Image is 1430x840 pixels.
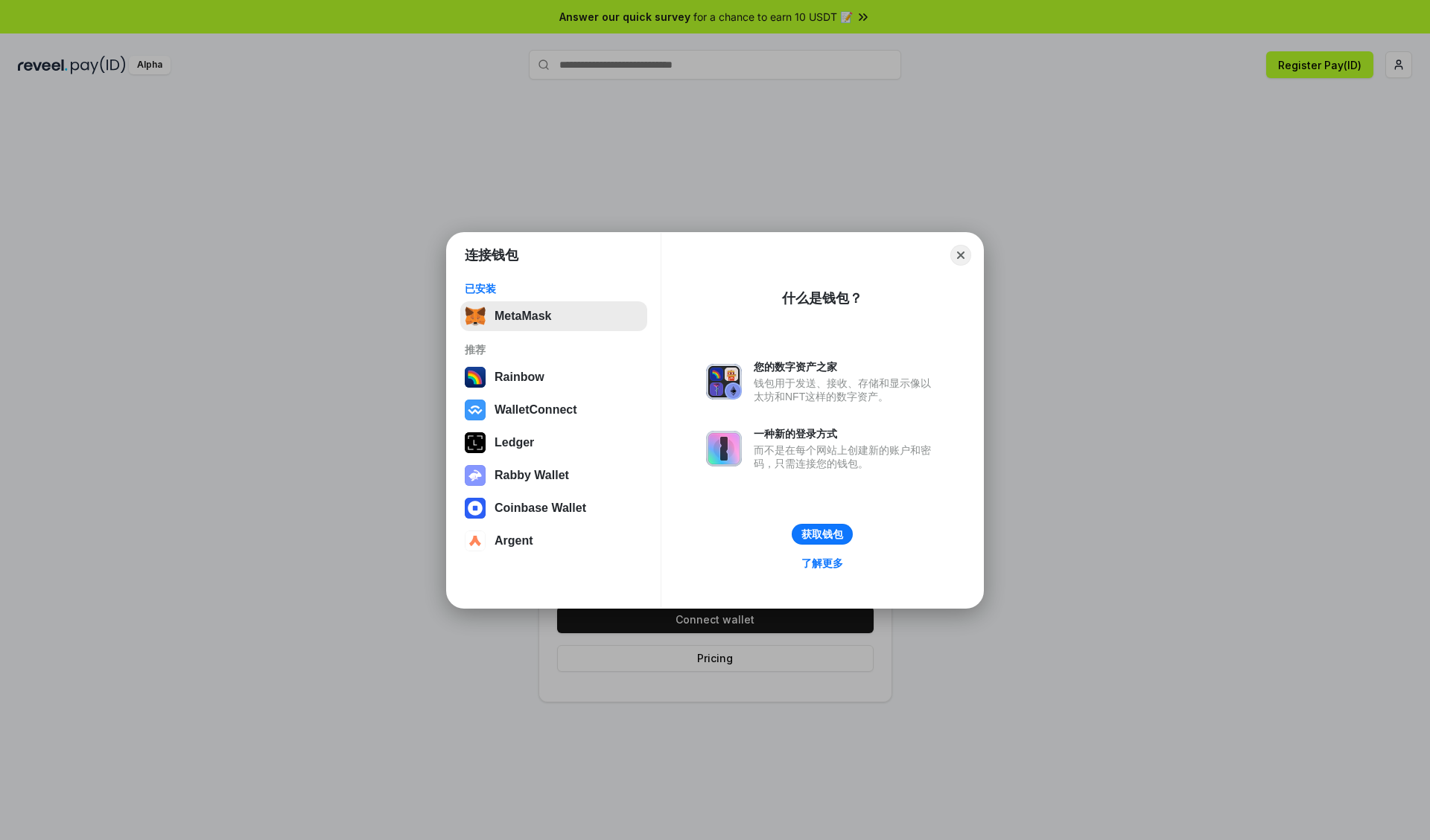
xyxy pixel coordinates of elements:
[950,245,971,266] button: Close
[465,400,486,420] img: svg+xml,%3Csvg%20width%3D%2228%22%20height%3D%2228%22%20viewBox%3D%220%200%2028%2028%22%20fill%3D...
[460,493,647,523] button: Coinbase Wallet
[495,403,577,417] div: WalletConnect
[460,461,647,490] button: Rabby Wallet
[495,501,586,515] div: Coinbase Wallet
[754,360,938,373] div: 您的数字资产之家
[495,534,533,548] div: Argent
[754,376,938,403] div: 钱包用于发送、接收、存储和显示像以太坊和NFT这样的数字资产。
[495,469,569,482] div: Rabby Wallet
[460,301,647,331] button: MetaMask
[801,557,843,570] div: 了解更多
[792,554,852,573] a: 了解更多
[465,530,486,551] img: svg+xml,%3Csvg%20width%3D%2228%22%20height%3D%2228%22%20viewBox%3D%220%200%2028%2028%22%20fill%3D...
[495,310,551,323] div: MetaMask
[465,246,518,264] h1: 连接钱包
[460,428,647,458] button: Ledger
[465,498,486,519] img: svg+xml,%3Csvg%20width%3D%2228%22%20height%3D%2228%22%20viewBox%3D%220%200%2028%2028%22%20fill%3D...
[460,362,647,392] button: Rainbow
[495,436,534,449] div: Ledger
[495,371,544,384] div: Rainbow
[706,431,742,467] img: svg+xml,%3Csvg%20xmlns%3D%22http%3A%2F%2Fwww.w3.org%2F2000%2Fsvg%22%20fill%3D%22none%22%20viewBox...
[465,306,486,327] img: svg+xml,%3Csvg%20fill%3D%22none%22%20height%3D%2233%22%20viewBox%3D%220%200%2035%2033%22%20width%...
[754,427,938,440] div: 一种新的登录方式
[460,395,647,425] button: WalletConnect
[706,364,742,400] img: svg+xml,%3Csvg%20xmlns%3D%22http%3A%2F%2Fwww.w3.org%2F2000%2Fsvg%22%20fill%3D%22none%22%20viewBox...
[792,524,853,545] button: 获取钱包
[754,443,938,470] div: 而不是在每个网站上创建新的账户和密码，只需连接您的钱包。
[465,432,486,453] img: svg+xml,%3Csvg%20xmlns%3D%22http%3A%2F%2Fwww.w3.org%2F2000%2Fsvg%22%20width%3D%2228%22%20height%3...
[465,282,643,295] div: 已安装
[782,289,862,307] div: 什么是钱包？
[465,367,486,388] img: svg+xml,%3Csvg%20width%3D%22120%22%20height%3D%22120%22%20viewBox%3D%220%200%20120%20120%22%20fil...
[801,528,843,541] div: 获取钱包
[460,526,647,556] button: Argent
[465,465,486,486] img: svg+xml,%3Csvg%20xmlns%3D%22http%3A%2F%2Fwww.w3.org%2F2000%2Fsvg%22%20fill%3D%22none%22%20viewBox...
[465,343,643,356] div: 推荐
